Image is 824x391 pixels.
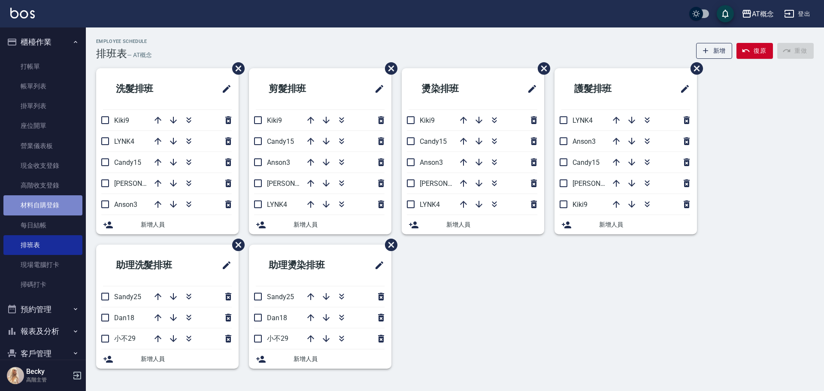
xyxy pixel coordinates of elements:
[226,232,246,258] span: 刪除班表
[267,116,282,124] span: Kiki9
[26,376,70,384] p: 高階主管
[114,179,170,188] span: [PERSON_NAME]2
[267,200,287,209] span: LYNK4
[738,5,777,23] button: AT概念
[531,56,551,81] span: 刪除班表
[379,56,399,81] span: 刪除班表
[216,255,232,276] span: 修改班表的標題
[3,255,82,275] a: 現場電腦打卡
[267,137,294,145] span: Candy15
[249,349,391,369] div: 新增人員
[369,79,385,99] span: 修改班表的標題
[675,79,690,99] span: 修改班表的標題
[114,158,141,167] span: Candy15
[114,334,136,343] span: 小不29
[3,176,82,195] a: 高階收支登錄
[267,334,288,343] span: 小不29
[420,200,440,209] span: LYNK4
[114,137,134,145] span: LYNK4
[3,275,82,294] a: 掃碼打卡
[3,235,82,255] a: 排班表
[114,200,137,209] span: Anson3
[3,195,82,215] a: 材料自購登錄
[294,220,385,229] span: 新增人員
[3,57,82,76] a: 打帳單
[573,158,600,167] span: Candy15
[103,250,200,281] h2: 助理洗髮排班
[420,158,443,167] span: Anson3
[7,367,24,384] img: Person
[256,250,353,281] h2: 助理燙染排班
[752,9,774,19] div: AT概念
[736,43,773,59] button: 復原
[554,215,697,234] div: 新增人員
[446,220,537,229] span: 新增人員
[409,73,497,104] h2: 燙染排班
[294,355,385,364] span: 新增人員
[141,355,232,364] span: 新增人員
[522,79,537,99] span: 修改班表的標題
[226,56,246,81] span: 刪除班表
[3,298,82,321] button: 預約管理
[267,158,290,167] span: Anson3
[103,73,191,104] h2: 洗髮排班
[127,51,152,60] h6: — AT概念
[114,116,129,124] span: Kiki9
[684,56,704,81] span: 刪除班表
[696,43,733,59] button: 新增
[3,96,82,116] a: 掛單列表
[3,76,82,96] a: 帳單列表
[267,314,287,322] span: Dan18
[256,73,344,104] h2: 剪髮排班
[599,220,690,229] span: 新增人員
[96,215,239,234] div: 新增人員
[402,215,544,234] div: 新增人員
[267,179,322,188] span: [PERSON_NAME]2
[141,220,232,229] span: 新增人員
[3,31,82,53] button: 櫃檯作業
[561,73,650,104] h2: 護髮排班
[96,349,239,369] div: 新增人員
[3,320,82,343] button: 報表及分析
[379,232,399,258] span: 刪除班表
[781,6,814,22] button: 登出
[10,8,35,18] img: Logo
[369,255,385,276] span: 修改班表的標題
[3,136,82,156] a: 營業儀表板
[114,293,141,301] span: Sandy25
[3,116,82,136] a: 座位開單
[216,79,232,99] span: 修改班表的標題
[96,48,127,60] h3: 排班表
[96,39,152,44] h2: Employee Schedule
[573,179,628,188] span: [PERSON_NAME]2
[26,367,70,376] h5: Becky
[573,200,588,209] span: Kiki9
[420,137,447,145] span: Candy15
[3,156,82,176] a: 現金收支登錄
[114,314,134,322] span: Dan18
[420,179,475,188] span: [PERSON_NAME]2
[717,5,734,22] button: save
[573,116,593,124] span: LYNK4
[420,116,435,124] span: Kiki9
[249,215,391,234] div: 新增人員
[267,293,294,301] span: Sandy25
[573,137,596,145] span: Anson3
[3,215,82,235] a: 每日結帳
[3,343,82,365] button: 客戶管理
